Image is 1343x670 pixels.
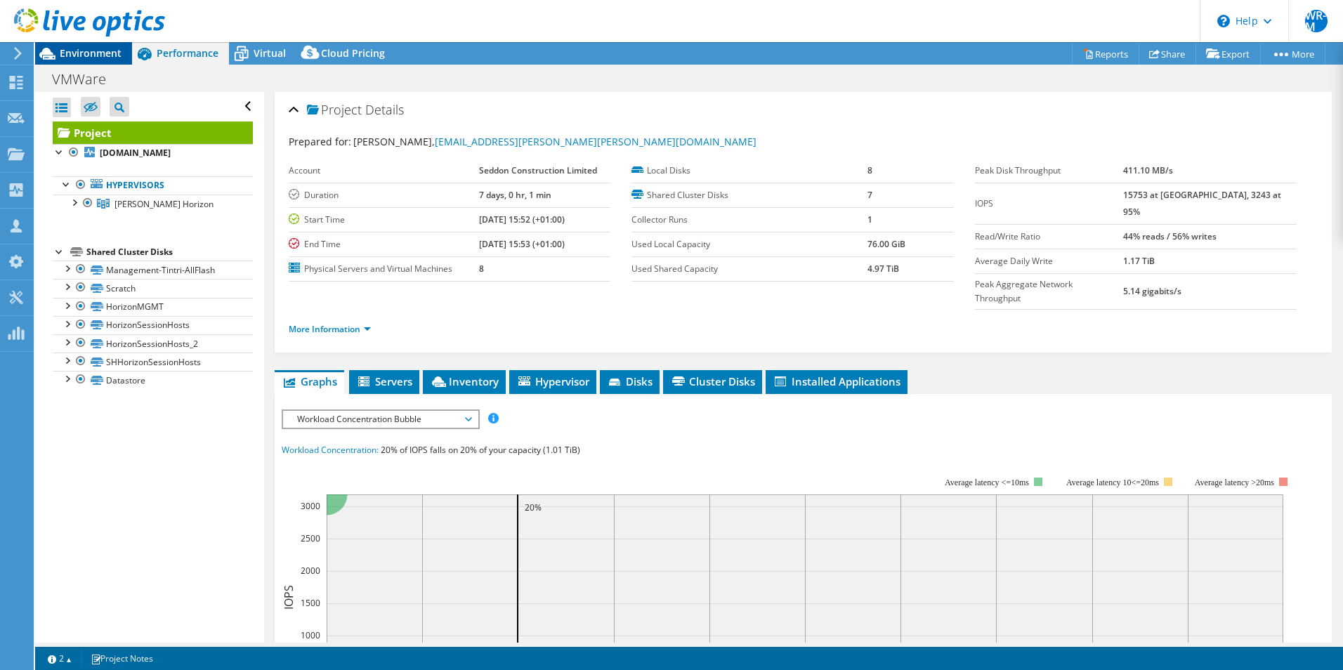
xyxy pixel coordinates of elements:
a: HorizonMGMT [53,298,253,316]
a: Hypervisors [53,176,253,195]
a: Export [1195,43,1261,65]
span: Workload Concentration: [282,444,379,456]
label: Start Time [289,213,479,227]
a: [EMAIL_ADDRESS][PERSON_NAME][PERSON_NAME][DOMAIN_NAME] [435,135,756,148]
label: Shared Cluster Disks [631,188,867,202]
a: 2 [38,650,81,667]
b: [DATE] 15:53 (+01:00) [479,238,565,250]
span: Hypervisor [516,374,589,388]
b: 1 [867,214,872,225]
text: IOPS [281,585,296,610]
text: 1000 [301,629,320,641]
b: 8 [867,164,872,176]
div: Shared Cluster Disks [86,244,253,261]
b: 15753 at [GEOGRAPHIC_DATA], 3243 at 95% [1123,189,1281,218]
a: Datastore [53,371,253,389]
span: 20% of IOPS falls on 20% of your capacity (1.01 TiB) [381,444,580,456]
text: 20% [525,501,542,513]
label: Peak Disk Throughput [975,164,1123,178]
span: Performance [157,46,218,60]
a: HorizonSessionHosts_2 [53,334,253,353]
span: WR-M [1305,10,1328,32]
tspan: Average latency 10<=20ms [1066,478,1159,487]
b: Seddon Construction Limited [479,164,597,176]
a: Scratch [53,279,253,297]
label: Prepared for: [289,135,351,148]
span: [PERSON_NAME] Horizon [114,198,214,210]
b: 7 [867,189,872,201]
b: 8 [479,263,484,275]
text: 1500 [301,597,320,609]
label: Collector Runs [631,213,867,227]
a: More Information [289,323,371,335]
svg: \n [1217,15,1230,27]
h1: VMWare [46,72,128,87]
text: 3000 [301,500,320,512]
span: Servers [356,374,412,388]
b: 44% reads / 56% writes [1123,230,1217,242]
b: 76.00 GiB [867,238,905,250]
span: Installed Applications [773,374,900,388]
span: Cluster Disks [670,374,755,388]
label: End Time [289,237,479,251]
a: Management-Tintri-AllFlash [53,261,253,279]
b: 7 days, 0 hr, 1 min [479,189,551,201]
text: 2500 [301,532,320,544]
a: Project Notes [81,650,163,667]
label: Local Disks [631,164,867,178]
text: 2000 [301,565,320,577]
a: SHHorizonSessionHosts [53,353,253,371]
a: Reports [1072,43,1139,65]
a: Bolton Horizon [53,195,253,213]
label: IOPS [975,197,1123,211]
span: Project [307,103,362,117]
b: 411.10 MB/s [1123,164,1173,176]
b: [DATE] 15:52 (+01:00) [479,214,565,225]
b: 4.97 TiB [867,263,899,275]
label: Physical Servers and Virtual Machines [289,262,479,276]
span: Disks [607,374,653,388]
tspan: Average latency <=10ms [945,478,1029,487]
a: [DOMAIN_NAME] [53,144,253,162]
span: Virtual [254,46,286,60]
a: Share [1139,43,1196,65]
span: Graphs [282,374,337,388]
text: Average latency >20ms [1195,478,1274,487]
label: Duration [289,188,479,202]
a: HorizonSessionHosts [53,316,253,334]
a: Project [53,121,253,144]
span: Environment [60,46,122,60]
label: Account [289,164,479,178]
label: Read/Write Ratio [975,230,1123,244]
span: Cloud Pricing [321,46,385,60]
label: Used Local Capacity [631,237,867,251]
span: Details [365,101,404,118]
a: More [1260,43,1325,65]
b: [DOMAIN_NAME] [100,147,171,159]
label: Peak Aggregate Network Throughput [975,277,1123,306]
label: Used Shared Capacity [631,262,867,276]
span: [PERSON_NAME], [353,135,756,148]
label: Average Daily Write [975,254,1123,268]
b: 1.17 TiB [1123,255,1155,267]
span: Inventory [430,374,499,388]
b: 5.14 gigabits/s [1123,285,1181,297]
span: Workload Concentration Bubble [290,411,471,428]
